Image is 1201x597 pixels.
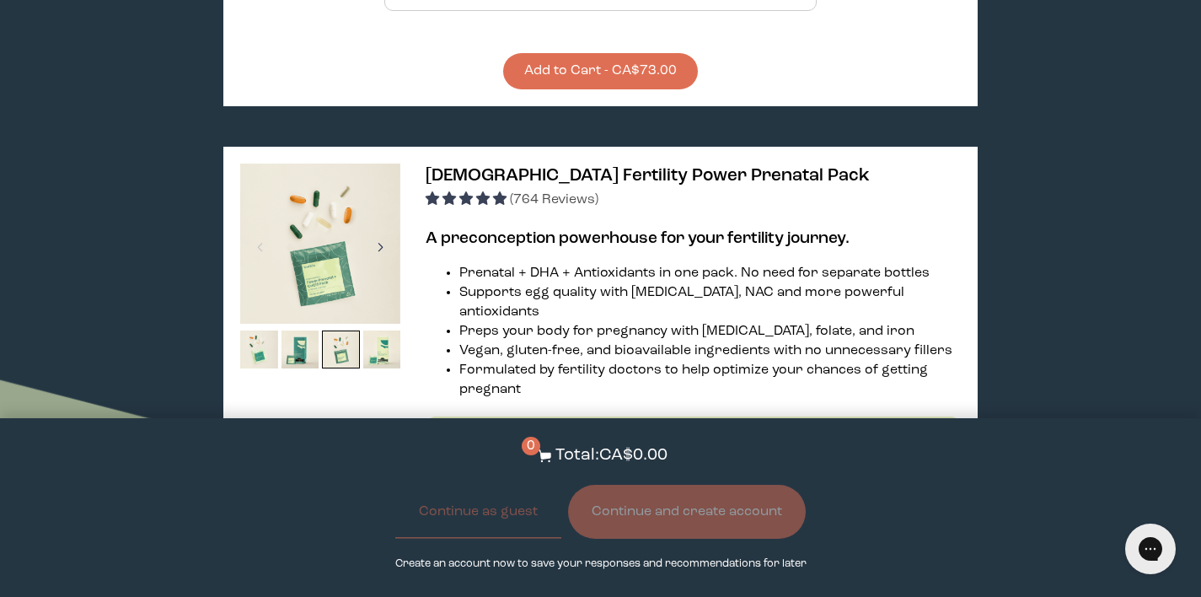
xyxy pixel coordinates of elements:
[503,53,698,89] button: Add to Cart - CA$73.00
[568,485,806,539] button: Continue and create account
[395,485,561,539] button: Continue as guest
[240,331,278,368] img: thumbnail image
[459,361,960,400] li: Formulated by fertility doctors to help optimize your chances of getting pregnant
[459,322,960,342] li: Preps your body for pregnancy with [MEDICAL_DATA], folate, and iron
[322,331,360,368] img: thumbnail image
[426,167,870,185] span: [DEMOGRAPHIC_DATA] Fertility Power Prenatal Pack
[240,164,400,324] img: thumbnail image
[459,283,960,322] li: Supports egg quality with [MEDICAL_DATA], NAC and more powerful antioxidants
[459,264,960,283] li: Prenatal + DHA + Antioxidants in one pack. No need for separate bottles
[281,331,319,368] img: thumbnail image
[426,230,850,247] strong: A preconception powerhouse for your fertility journey.
[555,444,668,468] p: Total: CA$0.00
[395,556,807,572] p: Create an account now to save your responses and recommendations for later
[363,331,401,368] img: thumbnail image
[1117,518,1184,580] iframe: Gorgias live chat messenger
[459,342,960,361] li: Vegan, gluten-free, and bioavailable ingredients with no unnecessary fillers
[510,193,598,207] span: (764 Reviews)
[426,193,510,207] span: 4.95 stars
[522,437,540,455] span: 0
